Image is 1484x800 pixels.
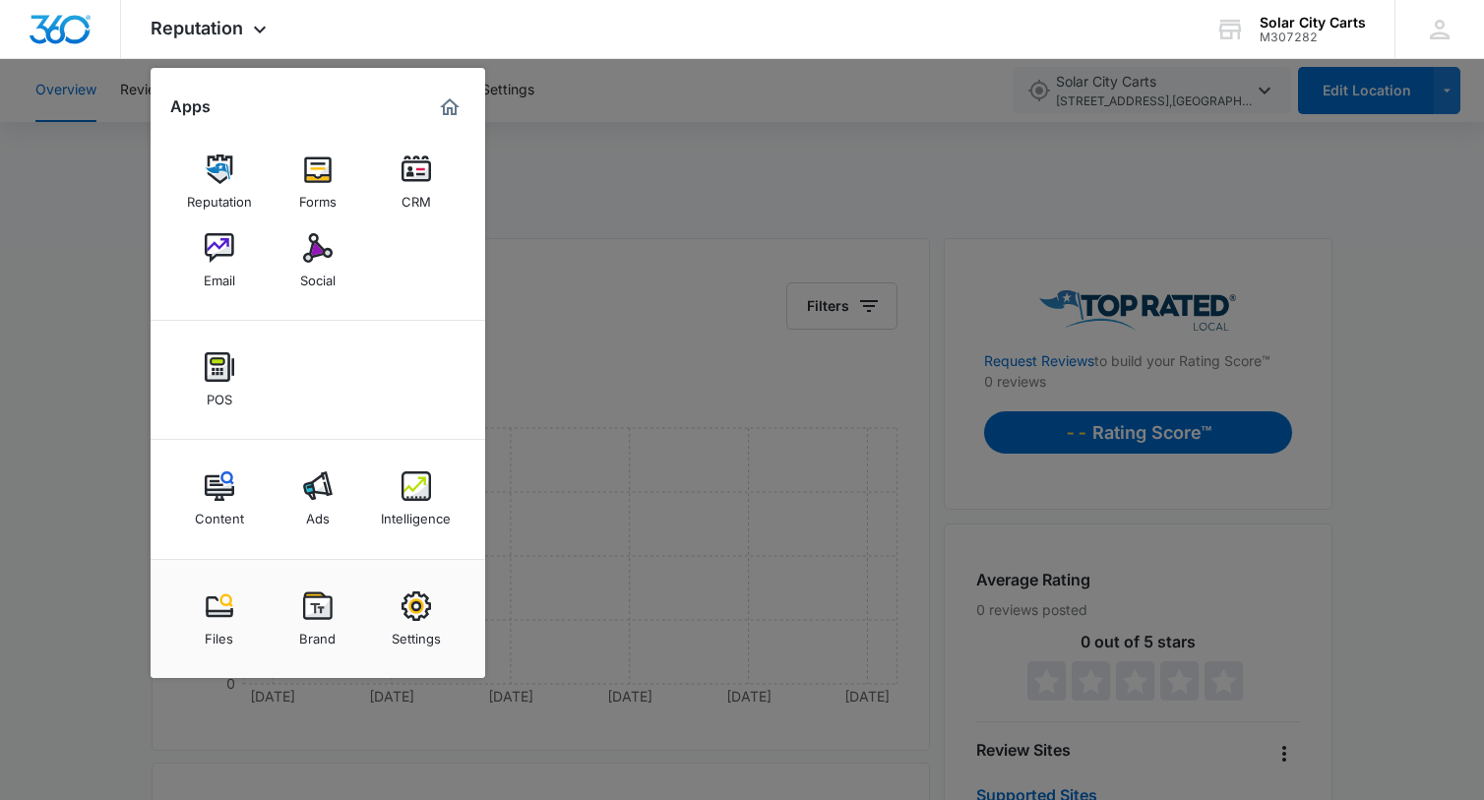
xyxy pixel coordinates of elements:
[379,582,454,656] a: Settings
[280,145,355,219] a: Forms
[300,263,336,288] div: Social
[402,184,431,210] div: CRM
[182,223,257,298] a: Email
[205,621,233,646] div: Files
[1260,15,1366,31] div: account name
[170,97,211,116] h2: Apps
[306,501,330,526] div: Ads
[299,621,336,646] div: Brand
[182,582,257,656] a: Files
[280,462,355,536] a: Ads
[182,462,257,536] a: Content
[280,582,355,656] a: Brand
[151,18,243,38] span: Reputation
[182,145,257,219] a: Reputation
[195,501,244,526] div: Content
[299,184,337,210] div: Forms
[204,263,235,288] div: Email
[1260,31,1366,44] div: account id
[207,382,232,407] div: POS
[182,342,257,417] a: POS
[379,462,454,536] a: Intelligence
[392,621,441,646] div: Settings
[379,145,454,219] a: CRM
[187,184,252,210] div: Reputation
[381,501,451,526] div: Intelligence
[434,92,465,123] a: Marketing 360® Dashboard
[280,223,355,298] a: Social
